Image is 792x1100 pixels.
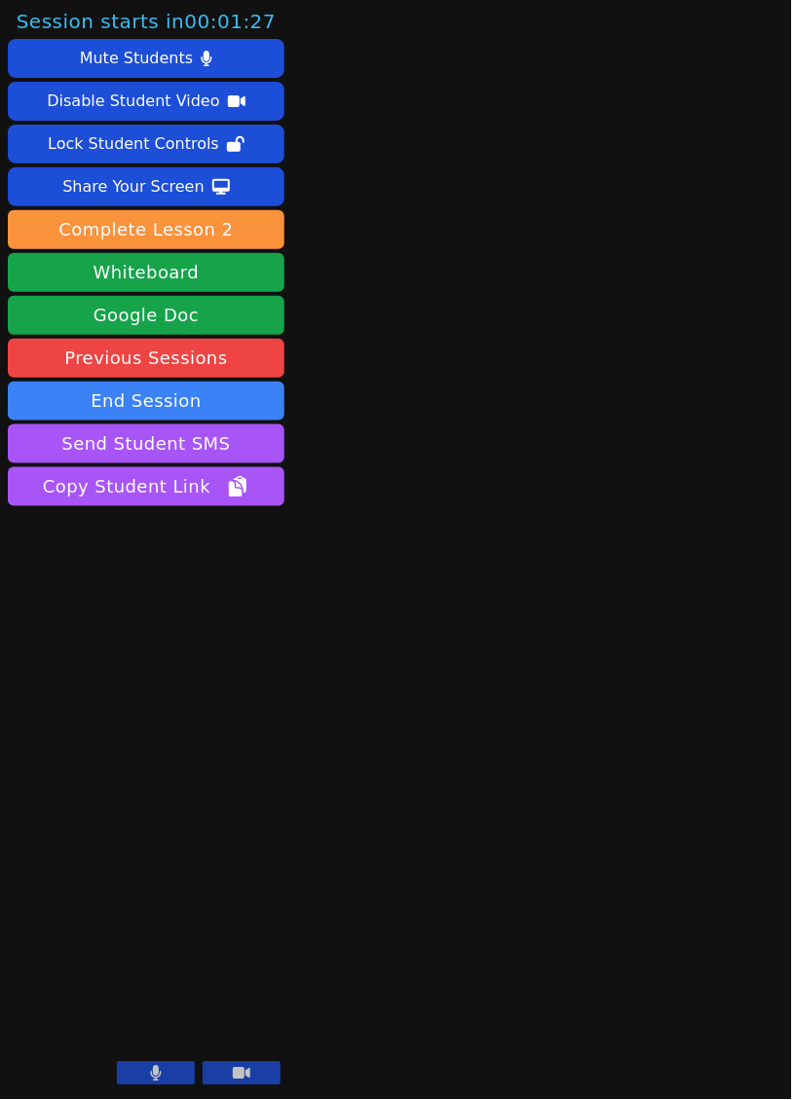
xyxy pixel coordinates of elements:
[8,467,284,506] button: Copy Student Link
[184,10,276,33] time: 00:01:27
[80,43,193,74] div: Mute Students
[8,339,284,378] a: Previous Sessions
[8,210,284,249] button: Complete Lesson 2
[8,424,284,463] button: Send Student SMS
[8,253,284,292] button: Whiteboard
[62,171,205,202] div: Share Your Screen
[48,128,219,160] div: Lock Student Controls
[17,8,277,35] span: Session starts in
[43,473,249,500] span: Copy Student Link
[8,39,284,78] button: Mute Students
[47,86,219,117] div: Disable Student Video
[8,167,284,206] button: Share Your Screen
[8,82,284,121] button: Disable Student Video
[8,125,284,164] button: Lock Student Controls
[8,382,284,421] button: End Session
[8,296,284,335] a: Google Doc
